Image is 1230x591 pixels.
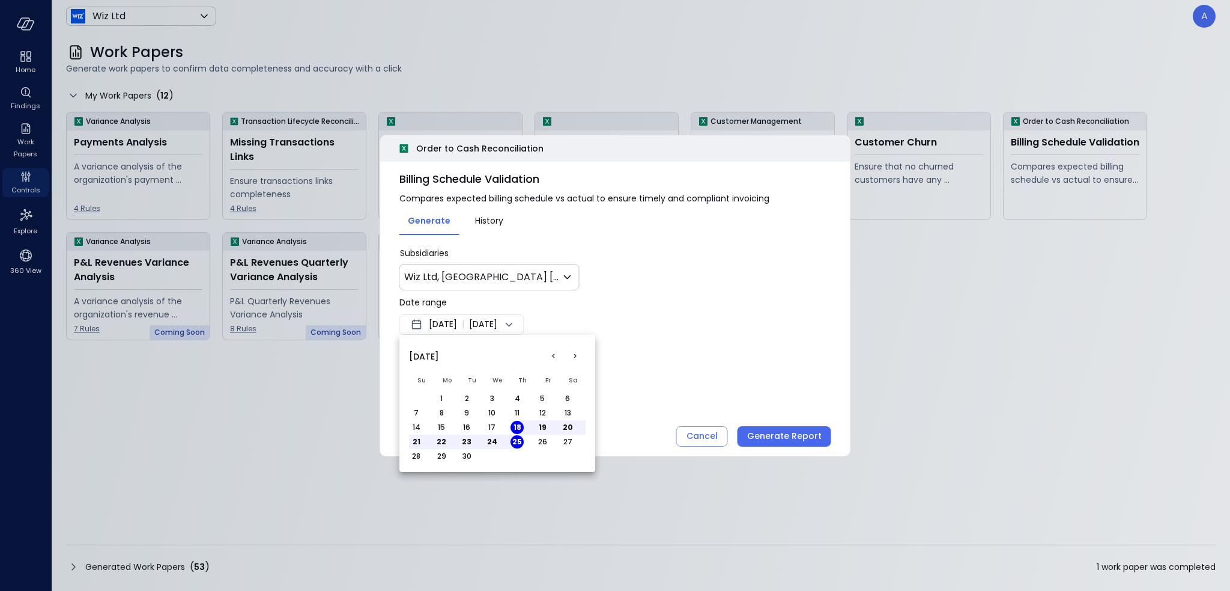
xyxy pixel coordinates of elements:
[561,435,574,449] button: Saturday, September 27th, 2025
[485,370,510,391] th: Wednesday
[485,392,498,405] button: Wednesday, September 3rd, 2025
[564,346,586,367] button: Go to the Next Month
[435,392,448,405] button: Monday, September 1st, 2025
[460,435,473,449] button: Tuesday, September 23rd, 2025, selected
[435,406,448,420] button: Monday, September 8th, 2025
[409,350,439,363] span: [DATE]
[459,370,485,391] th: Tuesday
[460,406,473,420] button: Tuesday, September 9th, 2025
[510,435,524,449] button: Today, Thursday, September 25th, 2025, selected
[536,435,549,449] button: Friday, September 26th, 2025
[460,392,473,405] button: Tuesday, September 2nd, 2025
[510,421,524,434] button: Thursday, September 18th, 2025, selected
[536,392,549,405] button: Friday, September 5th, 2025
[561,421,574,434] button: Saturday, September 20th, 2025, selected
[542,346,564,367] button: Go to the Previous Month
[536,406,549,420] button: Friday, September 12th, 2025
[409,370,434,391] th: Sunday
[561,406,574,420] button: Saturday, September 13th, 2025
[560,370,586,391] th: Saturday
[536,421,549,434] button: Friday, September 19th, 2025, selected
[435,421,448,434] button: Monday, September 15th, 2025
[460,450,473,463] button: Tuesday, September 30th, 2025
[485,421,498,434] button: Wednesday, September 17th, 2025
[510,370,535,391] th: Thursday
[410,450,423,463] button: Sunday, September 28th, 2025
[435,435,448,449] button: Monday, September 22nd, 2025, selected
[460,421,473,434] button: Tuesday, September 16th, 2025
[409,370,586,464] table: September 2025
[561,392,574,405] button: Saturday, September 6th, 2025
[510,406,524,420] button: Thursday, September 11th, 2025
[535,370,560,391] th: Friday
[434,370,459,391] th: Monday
[410,421,423,434] button: Sunday, September 14th, 2025
[435,450,448,463] button: Monday, September 29th, 2025
[510,392,524,405] button: Thursday, September 4th, 2025
[410,435,423,449] button: Sunday, September 21st, 2025, selected
[410,406,423,420] button: Sunday, September 7th, 2025
[485,435,498,449] button: Wednesday, September 24th, 2025, selected
[485,406,498,420] button: Wednesday, September 10th, 2025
